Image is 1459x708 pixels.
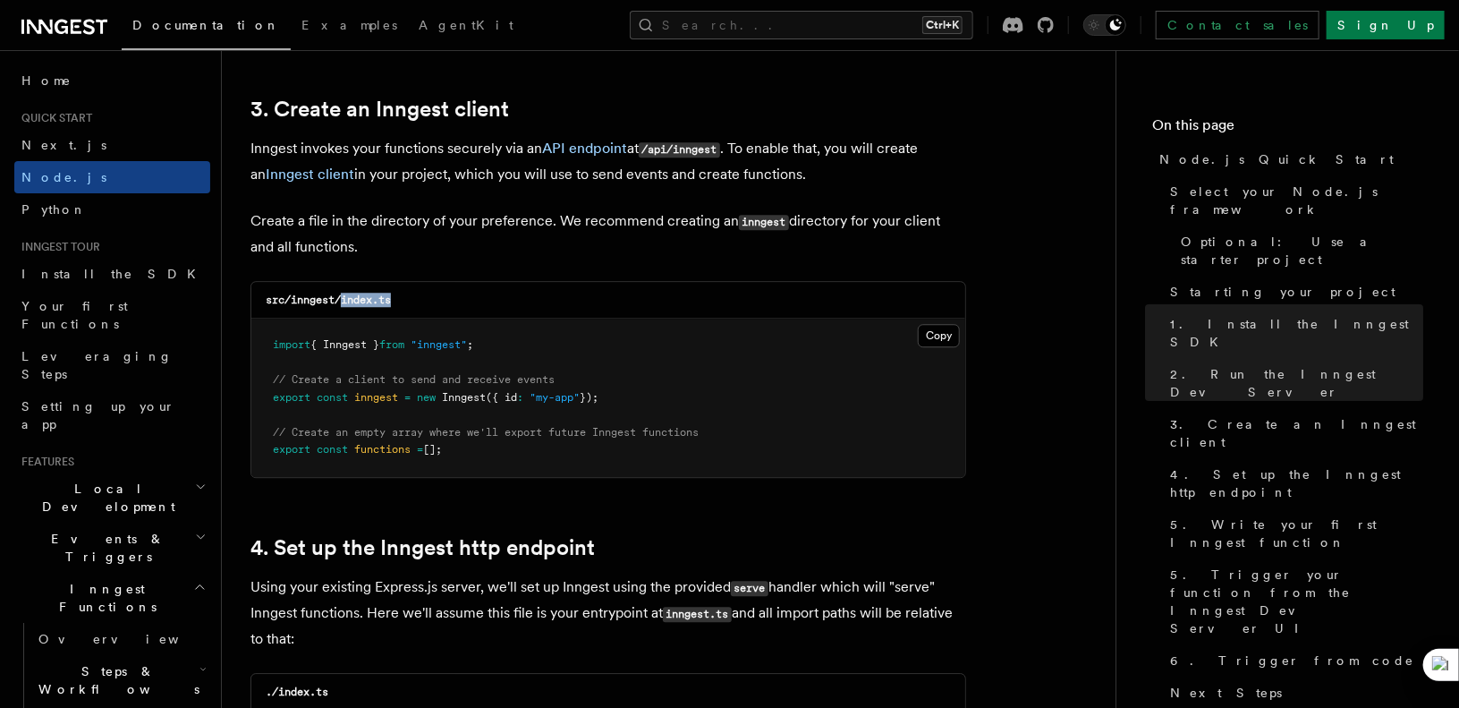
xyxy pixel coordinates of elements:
[14,64,210,97] a: Home
[250,535,595,560] a: 4. Set up the Inngest http endpoint
[132,18,280,32] span: Documentation
[21,349,173,381] span: Leveraging Steps
[1163,276,1423,308] a: Starting your project
[1163,458,1423,508] a: 4. Set up the Inngest http endpoint
[266,166,354,183] a: Inngest client
[14,580,193,616] span: Inngest Functions
[423,443,442,456] span: [];
[1163,408,1423,458] a: 3. Create an Inngest client
[273,391,310,404] span: export
[1156,11,1319,39] a: Contact sales
[1170,315,1423,351] span: 1. Install the Inngest SDK
[14,290,210,340] a: Your first Functions
[1163,308,1423,358] a: 1. Install the Inngest SDK
[31,623,210,655] a: Overview
[301,18,397,32] span: Examples
[1163,644,1423,677] a: 6. Trigger from code
[404,391,411,404] span: =
[630,11,973,39] button: Search...Ctrl+K
[273,373,555,386] span: // Create a client to send and receive events
[1181,233,1423,269] span: Optional: Use a starter project
[1170,684,1282,702] span: Next Steps
[317,443,348,456] span: const
[1163,508,1423,559] a: 5. Write your first Inngest function
[517,391,523,404] span: :
[273,426,699,439] span: // Create an empty array where we'll export future Inngest functions
[1152,115,1423,143] h4: On this page
[1163,175,1423,226] a: Select your Node.js framework
[21,138,106,152] span: Next.js
[14,240,100,254] span: Inngest tour
[291,5,408,48] a: Examples
[1170,183,1423,218] span: Select your Node.js framework
[14,523,210,573] button: Events & Triggers
[14,340,210,390] a: Leveraging Steps
[31,662,199,698] span: Steps & Workflows
[21,170,106,184] span: Node.js
[14,193,210,226] a: Python
[21,202,87,217] span: Python
[1174,226,1423,276] a: Optional: Use a starter project
[21,72,72,90] span: Home
[1170,516,1423,551] span: 5. Write your first Inngest function
[1170,465,1423,501] span: 4. Set up the Inngest http endpoint
[739,215,789,230] code: inngest
[266,686,328,698] code: ./index.ts
[417,391,436,404] span: new
[250,136,966,187] p: Inngest invokes your functions securely via an at . To enable that, you will create an in your pr...
[1327,11,1445,39] a: Sign Up
[317,391,348,404] span: const
[273,338,310,351] span: import
[639,142,720,158] code: /api/inngest
[1083,14,1126,36] button: Toggle dark mode
[14,455,74,469] span: Features
[1163,358,1423,408] a: 2. Run the Inngest Dev Server
[21,299,128,331] span: Your first Functions
[14,530,195,566] span: Events & Triggers
[663,607,732,622] code: inngest.ts
[21,267,207,281] span: Install the SDK
[14,473,210,523] button: Local Development
[731,581,768,596] code: serve
[21,399,175,431] span: Setting up your app
[250,97,509,122] a: 3. Create an Inngest client
[918,324,960,347] button: Copy
[354,391,398,404] span: inngest
[266,294,391,306] code: src/inngest/index.ts
[250,209,966,260] p: Create a file in the directory of your preference. We recommend creating an directory for your cl...
[1170,415,1423,451] span: 3. Create an Inngest client
[411,338,467,351] span: "inngest"
[14,111,92,125] span: Quick start
[1163,559,1423,644] a: 5. Trigger your function from the Inngest Dev Server UI
[14,480,195,516] span: Local Development
[1152,143,1423,175] a: Node.js Quick Start
[530,391,580,404] span: "my-app"
[467,338,473,351] span: ;
[310,338,379,351] span: { Inngest }
[250,575,966,652] p: Using your existing Express.js server, we'll set up Inngest using the provided handler which will...
[486,391,517,404] span: ({ id
[408,5,524,48] a: AgentKit
[14,390,210,440] a: Setting up your app
[379,338,404,351] span: from
[417,443,423,456] span: =
[580,391,598,404] span: });
[419,18,513,32] span: AgentKit
[31,655,210,705] button: Steps & Workflows
[14,258,210,290] a: Install the SDK
[14,161,210,193] a: Node.js
[922,16,963,34] kbd: Ctrl+K
[354,443,411,456] span: functions
[273,443,310,456] span: export
[442,391,486,404] span: Inngest
[1170,566,1423,637] span: 5. Trigger your function from the Inngest Dev Server UI
[1159,150,1394,168] span: Node.js Quick Start
[1170,365,1423,401] span: 2. Run the Inngest Dev Server
[122,5,291,50] a: Documentation
[14,573,210,623] button: Inngest Functions
[1170,283,1395,301] span: Starting your project
[542,140,627,157] a: API endpoint
[1170,652,1414,670] span: 6. Trigger from code
[14,129,210,161] a: Next.js
[38,632,223,646] span: Overview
